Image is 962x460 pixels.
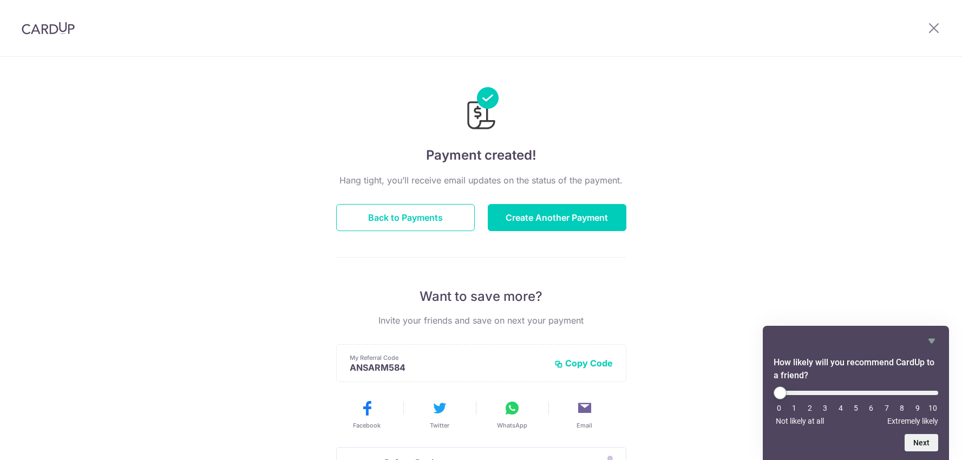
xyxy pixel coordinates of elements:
button: Hide survey [925,334,938,347]
li: 3 [820,404,830,412]
button: Facebook [335,399,399,430]
p: ANSARM584 [350,362,546,373]
span: Twitter [430,421,449,430]
li: 10 [927,404,938,412]
li: 9 [912,404,923,412]
button: Copy Code [554,358,613,369]
p: Hang tight, you’ll receive email updates on the status of the payment. [336,174,626,187]
li: 1 [789,404,800,412]
button: Back to Payments [336,204,475,231]
h2: How likely will you recommend CardUp to a friend? Select an option from 0 to 10, with 0 being Not... [774,356,938,382]
button: Email [553,399,617,430]
div: How likely will you recommend CardUp to a friend? Select an option from 0 to 10, with 0 being Not... [774,386,938,425]
span: WhatsApp [497,421,527,430]
p: Want to save more? [336,288,626,305]
li: 7 [881,404,892,412]
span: Not likely at all [776,417,824,425]
li: 4 [835,404,846,412]
div: How likely will you recommend CardUp to a friend? Select an option from 0 to 10, with 0 being Not... [774,334,938,451]
img: CardUp [22,22,75,35]
span: Email [577,421,592,430]
li: 2 [804,404,815,412]
img: Payments [464,87,499,133]
span: Facebook [353,421,381,430]
button: Twitter [408,399,472,430]
li: 5 [850,404,861,412]
button: WhatsApp [480,399,544,430]
p: Invite your friends and save on next your payment [336,314,626,327]
span: Extremely likely [887,417,938,425]
p: My Referral Code [350,353,546,362]
li: 6 [866,404,876,412]
li: 8 [896,404,907,412]
button: Next question [905,434,938,451]
h4: Payment created! [336,146,626,165]
button: Create Another Payment [488,204,626,231]
li: 0 [774,404,784,412]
